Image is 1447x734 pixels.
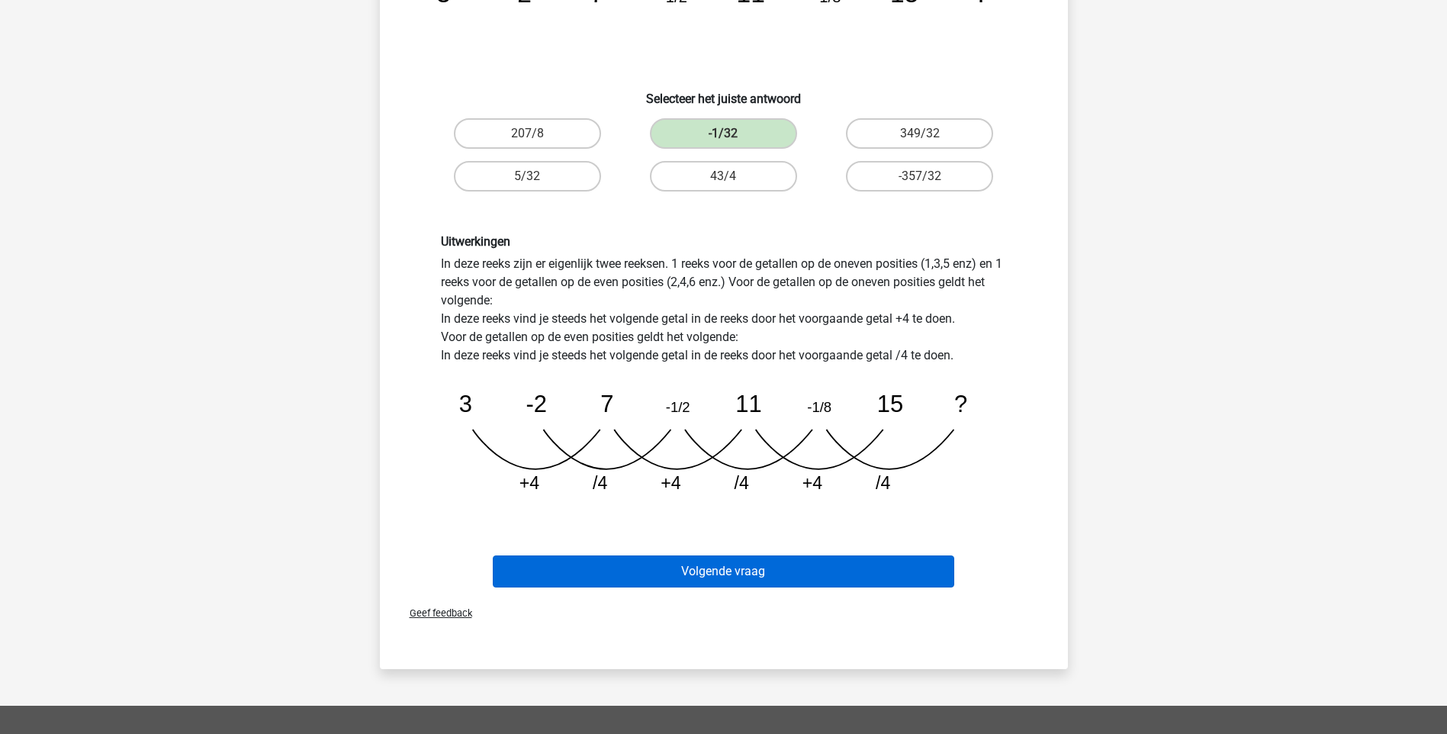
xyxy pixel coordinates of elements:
[493,555,954,588] button: Volgende vraag
[429,234,1018,507] div: In deze reeks zijn er eigenlijk twee reeksen. 1 reeks voor de getallen op de oneven posities (1,3...
[846,118,993,149] label: 349/32
[802,473,822,493] tspan: +4
[876,391,902,417] tspan: 15
[650,161,797,192] label: 43/4
[519,473,539,493] tspan: +4
[404,79,1043,106] h6: Selecteer het juiste antwoord
[876,473,890,493] tspan: /4
[734,473,748,493] tspan: /4
[454,161,601,192] label: 5/32
[593,473,607,493] tspan: /4
[665,399,690,415] tspan: -1/2
[735,391,761,417] tspan: 11
[650,118,797,149] label: -1/32
[807,399,831,415] tspan: -1/8
[454,118,601,149] label: 207/8
[661,473,681,493] tspan: +4
[954,391,967,417] tspan: ?
[526,391,546,417] tspan: -2
[458,391,471,417] tspan: 3
[397,607,472,619] span: Geef feedback
[441,234,1007,249] h6: Uitwerkingen
[846,161,993,192] label: -357/32
[600,391,613,417] tspan: 7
